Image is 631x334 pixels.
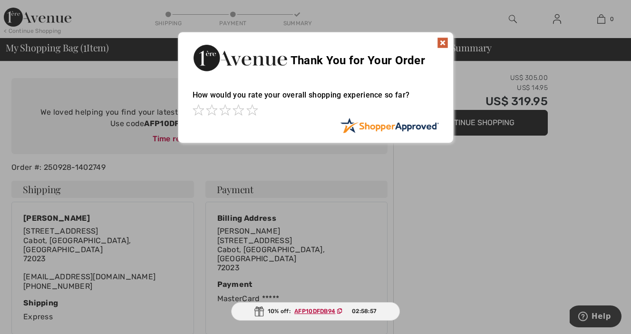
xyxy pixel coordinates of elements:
ins: AFP10DFDB94 [294,308,335,314]
span: Help [22,7,41,15]
img: Gift.svg [254,306,264,316]
span: Thank You for Your Order [291,54,425,67]
span: 02:58:57 [352,307,377,315]
img: Thank You for Your Order [193,42,288,74]
img: x [437,37,448,49]
div: 10% off: [231,302,400,321]
div: How would you rate your overall shopping experience so far? [193,81,439,118]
